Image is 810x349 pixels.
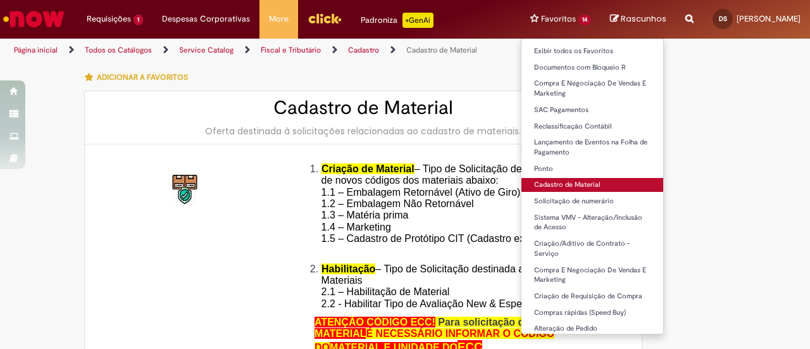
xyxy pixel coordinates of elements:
span: Adicionar a Favoritos [97,72,188,82]
div: Padroniza [361,13,433,28]
span: DS [719,15,727,23]
p: +GenAi [402,13,433,28]
a: Todos os Catálogos [85,45,152,55]
a: Documentos com Bloqueio R [521,61,663,75]
span: Para solicitação de [438,317,530,327]
a: Service Catalog [179,45,234,55]
ul: Trilhas de página [9,39,530,62]
span: More [269,13,289,25]
span: [PERSON_NAME] [737,13,801,24]
span: – Tipo de Solicitação destinada a Habilitação dos Materiais 2.1 – Habilitação de Material 2.2 - H... [321,263,596,309]
a: Criação de Requisição de Compra [521,289,663,303]
img: click_logo_yellow_360x200.png [308,9,342,28]
a: Lançamento de Eventos na Folha de Pagamento [521,136,663,159]
a: Sistema VMV - Alteração/Inclusão de Acesso [521,211,663,234]
span: Rascunhos [621,13,666,25]
a: Compras rápidas (Speed Buy) [521,306,663,320]
span: Criação de Material [321,163,414,174]
a: Reclassificação Contábil [521,120,663,134]
a: Cadastro de Material [406,45,477,55]
a: Exibir todos os Favoritos [521,44,663,58]
a: Alteração de Pedido [521,322,663,336]
span: ATENÇÃO CÓDIGO ECC! [315,317,435,327]
span: HABILITAÇÃO DE MATERIAL [315,317,616,339]
a: Página inicial [14,45,58,55]
img: ServiceNow [1,6,66,32]
a: Rascunhos [610,13,666,25]
span: Requisições [87,13,131,25]
a: Solicitação de numerário [521,194,663,208]
span: Favoritos [541,13,576,25]
a: Fiscal e Tributário [261,45,321,55]
a: Compra E Negociação De Vendas E Marketing [521,77,663,100]
a: Criação/Aditivo de Contrato - Serviço [521,237,663,260]
a: SAC Pagamentos [521,103,663,117]
a: Cadastro [348,45,379,55]
span: Habilitação [321,263,375,274]
a: Cadastro de Material [521,178,663,192]
ul: Favoritos [521,38,664,334]
a: Compra E Negociação De Vendas E Marketing [521,263,663,287]
span: – Tipo de Solicitação destinada para criação de novos códigos dos materiais abaixo: 1.1 – Embalag... [321,163,613,256]
div: Oferta destinada à solicitações relacionadas ao cadastro de materiais. [97,125,629,137]
span: Despesas Corporativas [162,13,250,25]
img: Cadastro de Material [166,170,206,210]
button: Adicionar a Favoritos [84,64,195,91]
span: 14 [578,15,591,25]
span: 1 [134,15,143,25]
h2: Cadastro de Material [97,98,629,118]
a: Ponto [521,162,663,176]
